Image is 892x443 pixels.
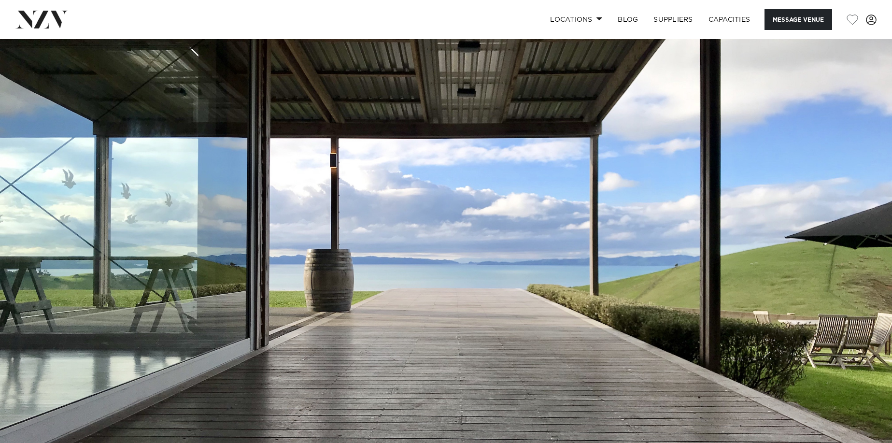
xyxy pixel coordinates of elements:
[610,9,646,30] a: BLOG
[765,9,832,30] button: Message Venue
[701,9,758,30] a: Capacities
[15,11,68,28] img: nzv-logo.png
[646,9,700,30] a: SUPPLIERS
[542,9,610,30] a: Locations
